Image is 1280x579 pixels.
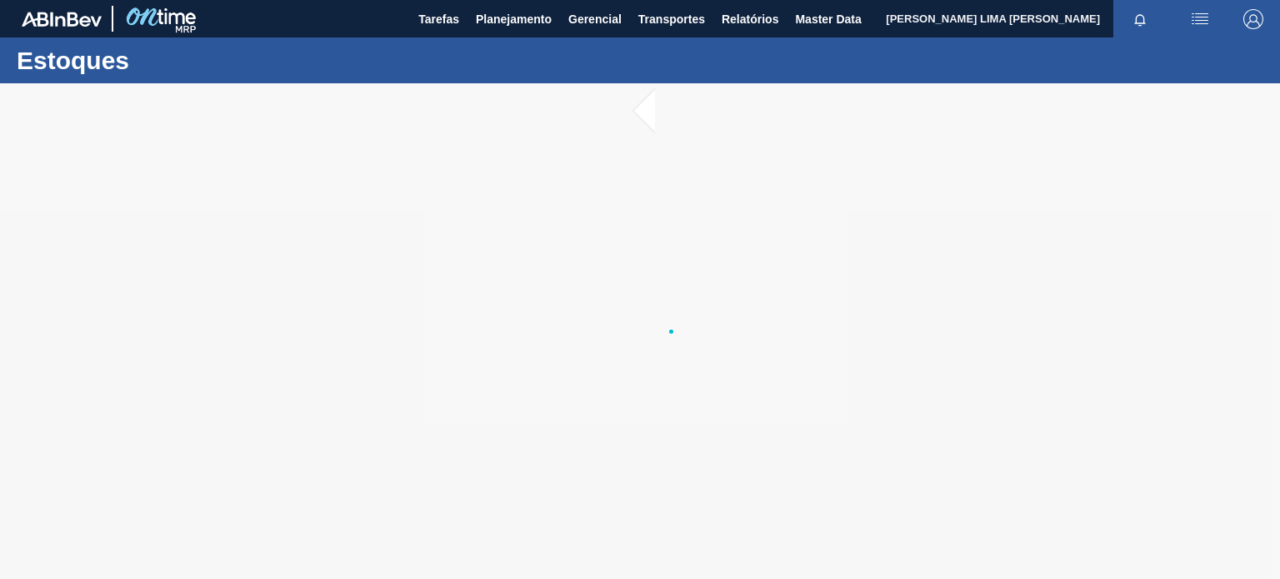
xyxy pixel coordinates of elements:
img: TNhmsLtSVTkK8tSr43FrP2fwEKptu5GPRR3wAAAABJRU5ErkJggg== [22,12,102,27]
span: Transportes [638,9,705,29]
img: userActions [1190,9,1210,29]
button: Notificações [1113,7,1167,31]
span: Master Data [795,9,861,29]
span: Gerencial [568,9,622,29]
span: Relatórios [722,9,778,29]
span: Tarefas [418,9,459,29]
img: Logout [1243,9,1263,29]
span: Planejamento [476,9,552,29]
h1: Estoques [17,51,312,70]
